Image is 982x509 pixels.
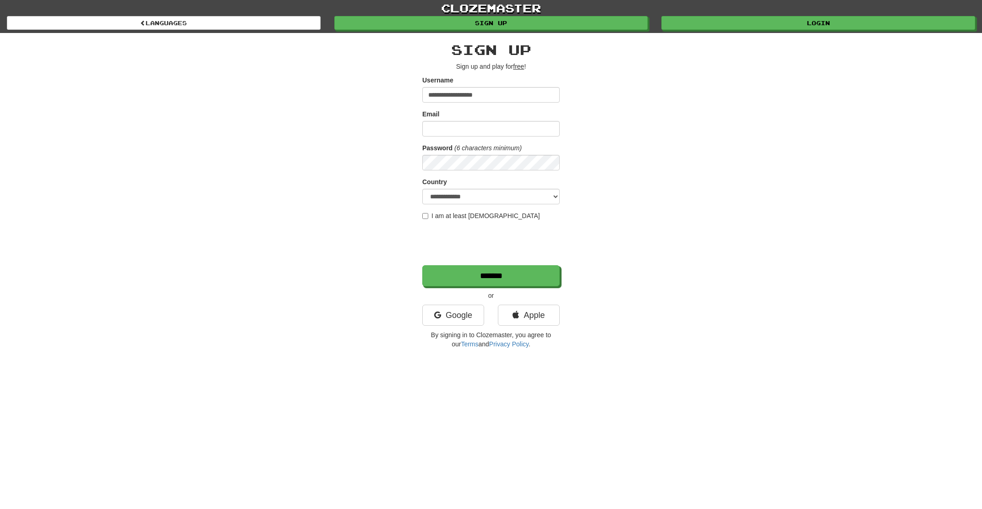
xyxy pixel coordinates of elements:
a: Apple [498,305,560,326]
label: I am at least [DEMOGRAPHIC_DATA] [422,211,540,220]
label: Country [422,177,447,186]
u: free [513,63,524,70]
a: Google [422,305,484,326]
p: Sign up and play for ! [422,62,560,71]
p: By signing in to Clozemaster, you agree to our and . [422,330,560,349]
h2: Sign up [422,42,560,57]
a: Privacy Policy [489,340,529,348]
input: I am at least [DEMOGRAPHIC_DATA] [422,213,428,219]
p: or [422,291,560,300]
iframe: reCAPTCHA [422,225,562,261]
em: (6 characters minimum) [454,144,522,152]
a: Login [661,16,975,30]
label: Username [422,76,453,85]
a: Sign up [334,16,648,30]
a: Languages [7,16,321,30]
label: Email [422,109,439,119]
a: Terms [461,340,478,348]
label: Password [422,143,453,153]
